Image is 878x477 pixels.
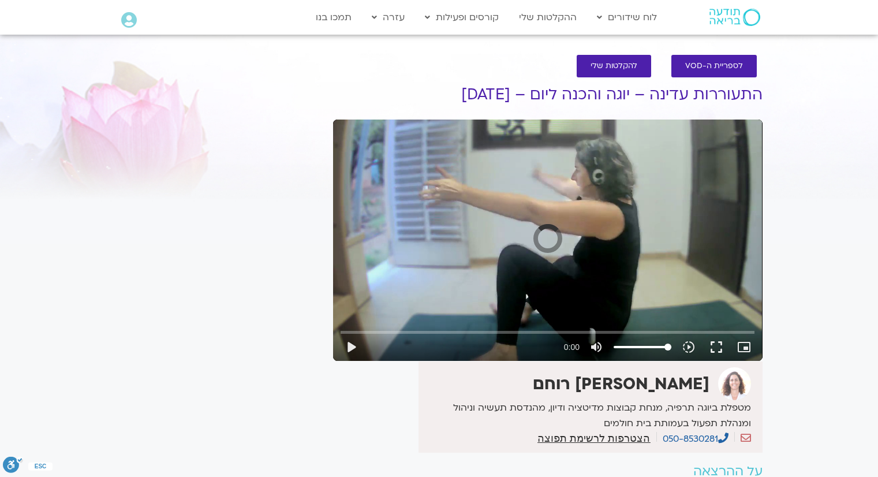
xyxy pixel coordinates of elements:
[663,433,728,445] a: 050-8530281
[513,6,582,28] a: ההקלטות שלי
[709,9,760,26] img: תודעה בריאה
[591,6,663,28] a: לוח שידורים
[671,55,757,77] a: לספריית ה-VOD
[533,373,709,395] strong: [PERSON_NAME] רוחם
[718,367,751,400] img: אורנה סמלסון רוחם
[310,6,357,28] a: תמכו בנו
[685,62,743,70] span: לספריית ה-VOD
[419,6,505,28] a: קורסים ופעילות
[333,86,763,103] h1: התעוררות עדינה – יוגה והכנה ליום – [DATE]
[537,433,650,444] a: הצטרפות לרשימת תפוצה
[577,55,651,77] a: להקלטות שלי
[421,400,750,431] p: מטפלת ביוגה תרפיה, מנחת קבוצות מדיטציה ודיון, מהנדסת תעשיה וניהול ומנהלת תפעול בעמותת בית חולמים
[366,6,410,28] a: עזרה
[591,62,637,70] span: להקלטות שלי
